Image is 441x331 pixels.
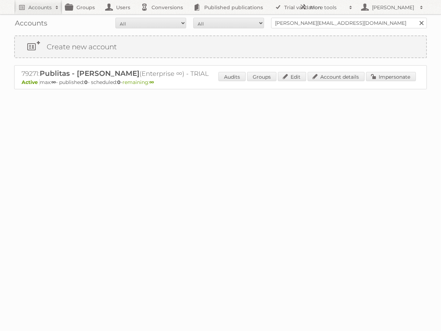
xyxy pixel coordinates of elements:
[84,79,88,85] strong: 0
[22,69,269,78] h2: 79271: (Enterprise ∞) - TRIAL
[310,4,345,11] h2: More tools
[218,72,246,81] a: Audits
[247,72,276,81] a: Groups
[370,4,416,11] h2: [PERSON_NAME]
[366,72,416,81] a: Impersonate
[28,4,52,11] h2: Accounts
[308,72,365,81] a: Account details
[22,79,419,85] p: max: - published: - scheduled: -
[149,79,154,85] strong: ∞
[22,79,40,85] span: Active
[278,72,306,81] a: Edit
[40,69,139,78] span: Publitas - [PERSON_NAME]
[51,79,56,85] strong: ∞
[15,36,426,57] a: Create new account
[122,79,154,85] span: remaining:
[117,79,121,85] strong: 0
